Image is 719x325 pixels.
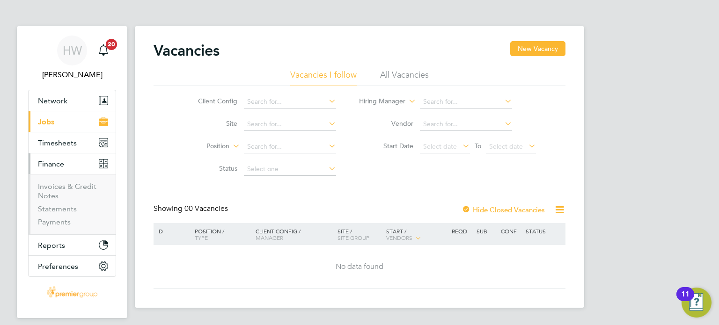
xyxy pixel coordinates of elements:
[28,69,116,80] span: Hannah Watkins
[183,164,237,173] label: Status
[359,119,413,128] label: Vendor
[38,241,65,250] span: Reports
[38,117,54,126] span: Jobs
[253,223,335,246] div: Client Config /
[106,39,117,50] span: 20
[38,204,77,213] a: Statements
[523,223,564,239] div: Status
[195,234,208,241] span: Type
[256,234,283,241] span: Manager
[38,262,78,271] span: Preferences
[38,159,64,168] span: Finance
[29,132,116,153] button: Timesheets
[63,44,82,57] span: HW
[462,205,545,214] label: Hide Closed Vacancies
[244,118,336,131] input: Search for...
[499,223,523,239] div: Conf
[29,256,116,276] button: Preferences
[380,69,429,86] li: All Vacancies
[183,119,237,128] label: Site
[244,95,336,108] input: Search for...
[244,163,336,176] input: Select one
[384,223,449,246] div: Start /
[38,138,77,147] span: Timesheets
[154,41,220,60] h2: Vacancies
[489,142,523,151] span: Select date
[47,286,97,301] img: premier-logo-retina.png
[682,288,712,318] button: Open Resource Center, 11 new notifications
[188,223,253,246] div: Position /
[38,182,96,200] a: Invoices & Credit Notes
[38,96,67,105] span: Network
[472,140,484,152] span: To
[29,90,116,111] button: Network
[681,294,690,306] div: 11
[474,223,499,239] div: Sub
[337,234,369,241] span: Site Group
[449,223,474,239] div: Reqd
[29,153,116,174] button: Finance
[17,26,127,318] nav: Main navigation
[176,142,229,151] label: Position
[423,142,457,151] span: Select date
[420,95,512,108] input: Search for...
[94,36,113,65] a: 20
[359,142,413,150] label: Start Date
[335,223,384,246] div: Site /
[386,234,412,241] span: Vendors
[420,118,512,131] input: Search for...
[510,41,565,56] button: New Vacancy
[29,235,116,255] button: Reports
[28,286,116,301] a: Go to home page
[154,204,230,214] div: Showing
[29,174,116,234] div: Finance
[352,97,405,106] label: Hiring Manager
[290,69,357,86] li: Vacancies I follow
[155,223,188,239] div: ID
[155,262,564,272] div: No data found
[183,97,237,105] label: Client Config
[38,217,71,226] a: Payments
[244,140,336,153] input: Search for...
[184,204,228,213] span: 00 Vacancies
[28,36,116,80] a: HW[PERSON_NAME]
[29,111,116,132] button: Jobs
